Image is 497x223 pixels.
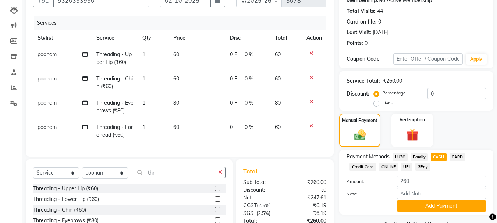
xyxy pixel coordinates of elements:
span: poonam [38,51,57,58]
div: Service Total: [347,77,380,85]
span: 1 [142,75,145,82]
span: 1 [142,100,145,106]
div: 0 [365,39,368,47]
button: Apply [466,54,487,65]
th: Disc [226,30,270,46]
span: CARD [450,153,465,161]
span: | [240,75,242,83]
th: Action [302,30,326,46]
span: UPI [401,163,412,171]
label: Percentage [382,90,406,96]
span: 0 F [230,75,237,83]
span: 60 [275,75,281,82]
span: ONLINE [379,163,398,171]
th: Price [169,30,226,46]
div: 0 [378,18,381,26]
div: 44 [377,7,383,15]
th: Qty [138,30,168,46]
span: GPay [415,163,430,171]
input: Search or Scan [134,167,215,178]
span: 60 [275,124,281,130]
span: | [240,51,242,58]
span: 0 F [230,99,237,107]
div: ₹247.61 [285,194,332,202]
span: 60 [173,124,179,130]
span: 60 [173,51,179,58]
span: 80 [275,100,281,106]
div: Net: [238,194,285,202]
span: CASH [431,153,447,161]
div: Total Visits: [347,7,376,15]
span: Threading - Chin (₹60) [96,75,133,90]
th: Stylist [33,30,92,46]
span: Family [411,153,428,161]
label: Redemption [400,116,425,123]
span: Threading - Forehead (₹60) [96,124,133,138]
span: 0 F [230,51,237,58]
label: Fixed [382,99,393,106]
img: _cash.svg [351,128,369,141]
input: Add Note [397,188,486,199]
span: Payment Methods [347,153,390,161]
span: | [240,123,242,131]
span: | [240,99,242,107]
div: ₹260.00 [285,179,332,186]
button: Add Payment [397,200,486,212]
div: Last Visit: [347,29,371,36]
span: Threading - Upper Lip (₹60) [96,51,132,65]
input: Amount [397,176,486,187]
span: 60 [173,75,179,82]
span: poonam [38,124,57,130]
span: Credit Card [349,163,376,171]
span: 0 % [245,99,253,107]
div: Threading - Upper Lip (₹60) [33,185,98,193]
div: Coupon Code [347,55,393,63]
div: [DATE] [373,29,388,36]
span: 0 F [230,123,237,131]
div: Sub Total: [238,179,285,186]
span: 0 % [245,51,253,58]
th: Total [270,30,302,46]
span: 0 % [245,75,253,83]
span: Threading - Eyebrows (₹80) [96,100,134,114]
div: ₹0 [285,186,332,194]
label: Note: [341,191,391,197]
div: Discount: [238,186,285,194]
span: 1 [142,51,145,58]
div: Card on file: [347,18,377,26]
span: Total [243,168,260,175]
th: Service [92,30,138,46]
span: LUZO [393,153,408,161]
div: Threading - Chin (₹60) [33,206,86,214]
div: ₹6.19 [285,202,332,209]
div: ( ) [238,202,285,209]
span: poonam [38,75,57,82]
span: 2.5% [258,210,269,216]
label: Manual Payment [342,117,377,124]
div: ₹260.00 [383,77,402,85]
div: Discount: [347,90,369,98]
span: CGST [243,202,257,209]
label: Amount: [341,178,391,185]
span: 1 [142,124,145,130]
div: Threading - Lower Lip (₹60) [33,195,99,203]
div: Services [34,16,332,30]
span: SGST [243,210,256,216]
span: poonam [38,100,57,106]
div: Points: [347,39,363,47]
span: 80 [173,100,179,106]
input: Enter Offer / Coupon Code [393,53,463,65]
span: 0 % [245,123,253,131]
div: ( ) [238,209,285,217]
span: 60 [275,51,281,58]
span: 2.5% [258,202,269,208]
div: ₹6.19 [285,209,332,217]
img: _gift.svg [402,127,422,143]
